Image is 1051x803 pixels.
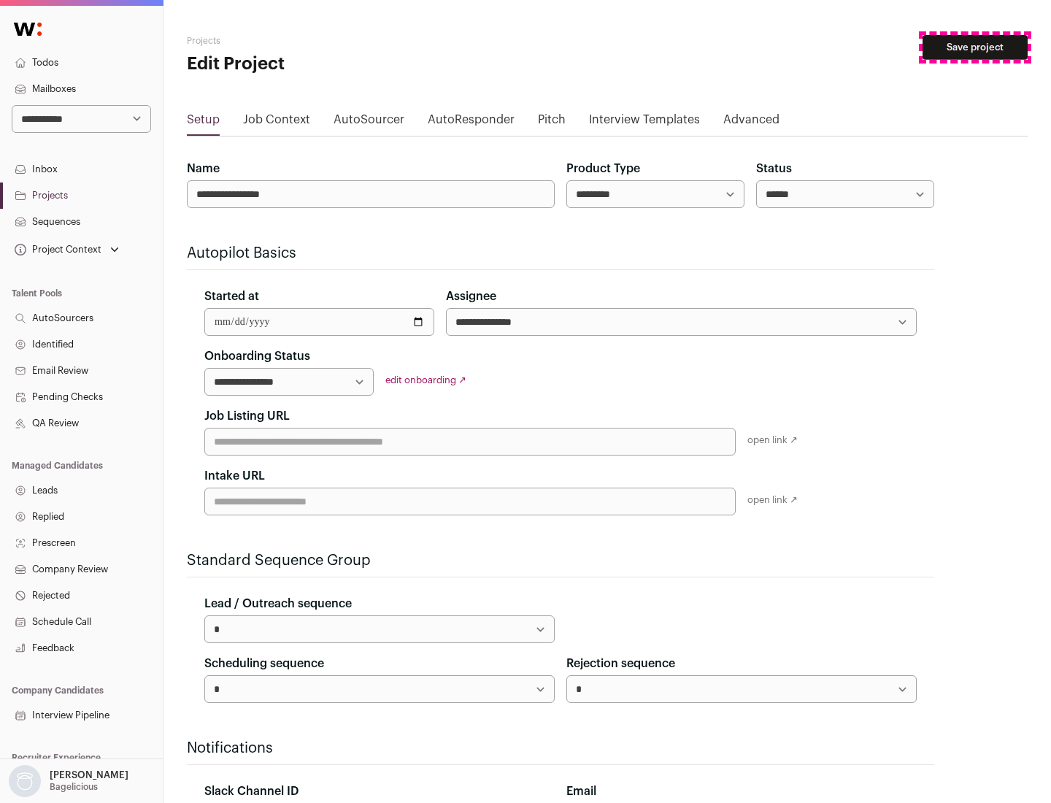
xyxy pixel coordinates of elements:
[204,407,290,425] label: Job Listing URL
[187,35,467,47] h2: Projects
[204,655,324,672] label: Scheduling sequence
[723,111,779,134] a: Advanced
[187,243,934,264] h2: Autopilot Basics
[187,53,467,76] h1: Edit Project
[187,111,220,134] a: Setup
[923,35,1028,60] button: Save project
[50,781,98,793] p: Bagelicious
[6,765,131,797] button: Open dropdown
[204,595,352,612] label: Lead / Outreach sequence
[187,738,934,758] h2: Notifications
[566,655,675,672] label: Rejection sequence
[566,783,917,800] div: Email
[428,111,515,134] a: AutoResponder
[243,111,310,134] a: Job Context
[204,467,265,485] label: Intake URL
[50,769,128,781] p: [PERSON_NAME]
[538,111,566,134] a: Pitch
[187,160,220,177] label: Name
[12,239,122,260] button: Open dropdown
[12,244,101,255] div: Project Context
[566,160,640,177] label: Product Type
[204,783,299,800] label: Slack Channel ID
[204,288,259,305] label: Started at
[446,288,496,305] label: Assignee
[756,160,792,177] label: Status
[334,111,404,134] a: AutoSourcer
[204,347,310,365] label: Onboarding Status
[589,111,700,134] a: Interview Templates
[187,550,934,571] h2: Standard Sequence Group
[9,765,41,797] img: nopic.png
[6,15,50,44] img: Wellfound
[385,375,466,385] a: edit onboarding ↗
